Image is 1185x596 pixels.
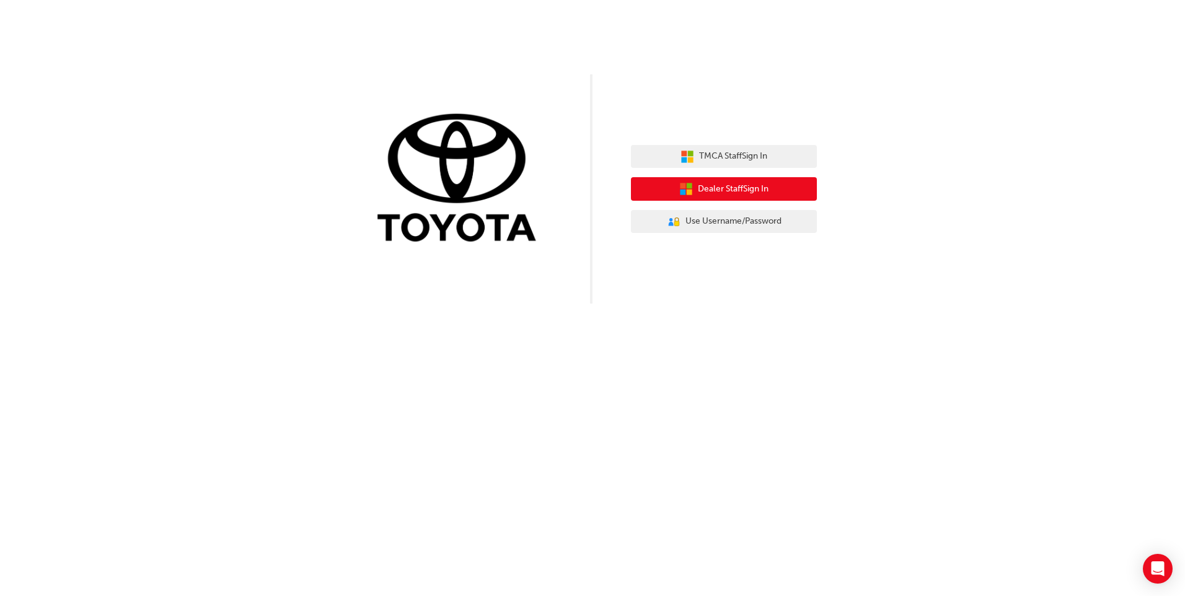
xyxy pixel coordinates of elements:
[685,214,782,229] span: Use Username/Password
[368,111,554,248] img: Trak
[631,177,817,201] button: Dealer StaffSign In
[631,145,817,169] button: TMCA StaffSign In
[699,149,767,164] span: TMCA Staff Sign In
[631,210,817,234] button: Use Username/Password
[698,182,769,196] span: Dealer Staff Sign In
[1143,554,1173,584] div: Open Intercom Messenger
